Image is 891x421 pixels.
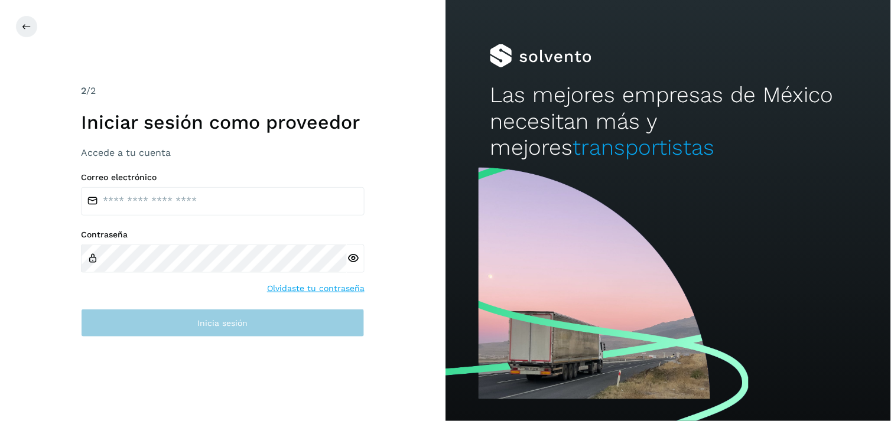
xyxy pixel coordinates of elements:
[81,172,365,182] label: Correo electrónico
[81,85,86,96] span: 2
[573,135,714,160] span: transportistas
[490,82,846,161] h2: Las mejores empresas de México necesitan más y mejores
[198,319,248,327] span: Inicia sesión
[81,230,365,240] label: Contraseña
[267,282,365,295] a: Olvidaste tu contraseña
[81,111,365,133] h1: Iniciar sesión como proveedor
[81,147,365,158] h3: Accede a tu cuenta
[81,84,365,98] div: /2
[81,309,365,337] button: Inicia sesión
